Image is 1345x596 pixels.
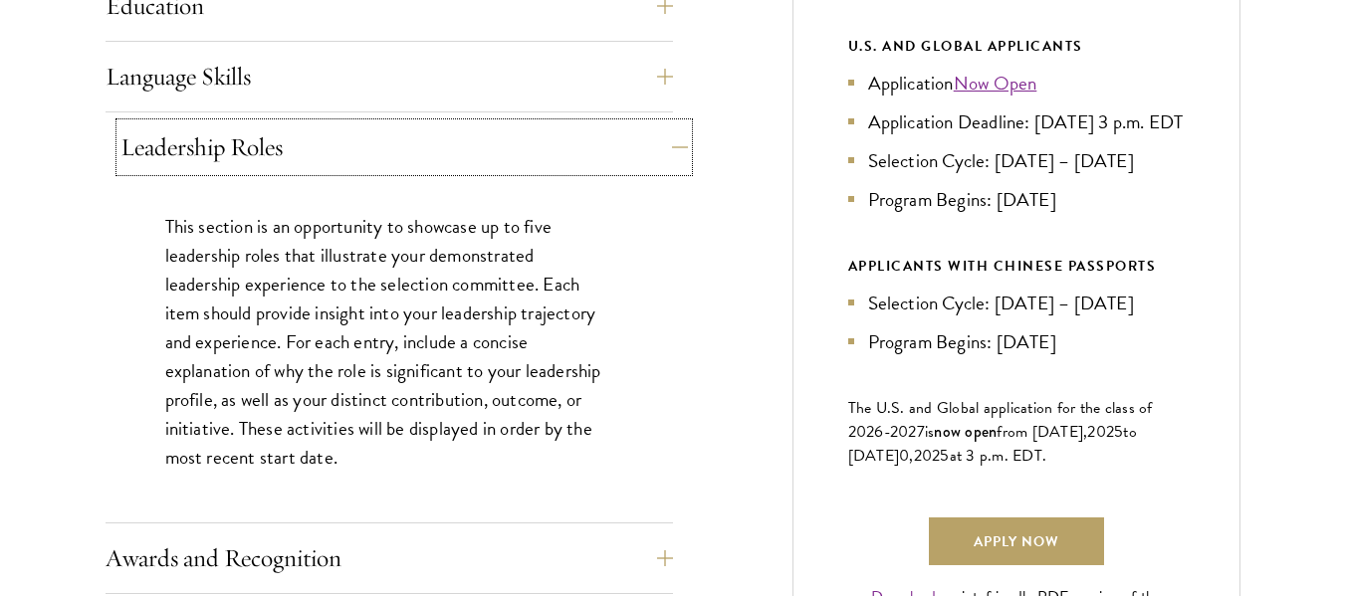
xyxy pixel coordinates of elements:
span: 6 [874,420,883,444]
span: 7 [917,420,925,444]
li: Application [848,69,1185,98]
span: to [DATE] [848,420,1137,468]
span: -202 [884,420,917,444]
li: Selection Cycle: [DATE] – [DATE] [848,289,1185,317]
li: Selection Cycle: [DATE] – [DATE] [848,146,1185,175]
span: 5 [940,444,949,468]
span: The U.S. and Global application for the class of 202 [848,396,1153,444]
span: is [925,420,935,444]
span: 0 [899,444,909,468]
span: 202 [1087,420,1114,444]
li: Application Deadline: [DATE] 3 p.m. EDT [848,107,1185,136]
span: at 3 p.m. EDT. [950,444,1047,468]
span: 202 [914,444,941,468]
button: Leadership Roles [120,123,688,171]
span: 5 [1114,420,1123,444]
span: from [DATE], [997,420,1087,444]
li: Program Begins: [DATE] [848,327,1185,356]
div: APPLICANTS WITH CHINESE PASSPORTS [848,254,1185,279]
li: Program Begins: [DATE] [848,185,1185,214]
span: , [909,444,913,468]
span: now open [934,420,997,443]
a: Now Open [954,69,1037,98]
p: This section is an opportunity to showcase up to five leadership roles that illustrate your demon... [165,212,613,473]
div: U.S. and Global Applicants [848,34,1185,59]
button: Language Skills [106,53,673,100]
a: Apply Now [929,517,1104,565]
button: Awards and Recognition [106,534,673,582]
